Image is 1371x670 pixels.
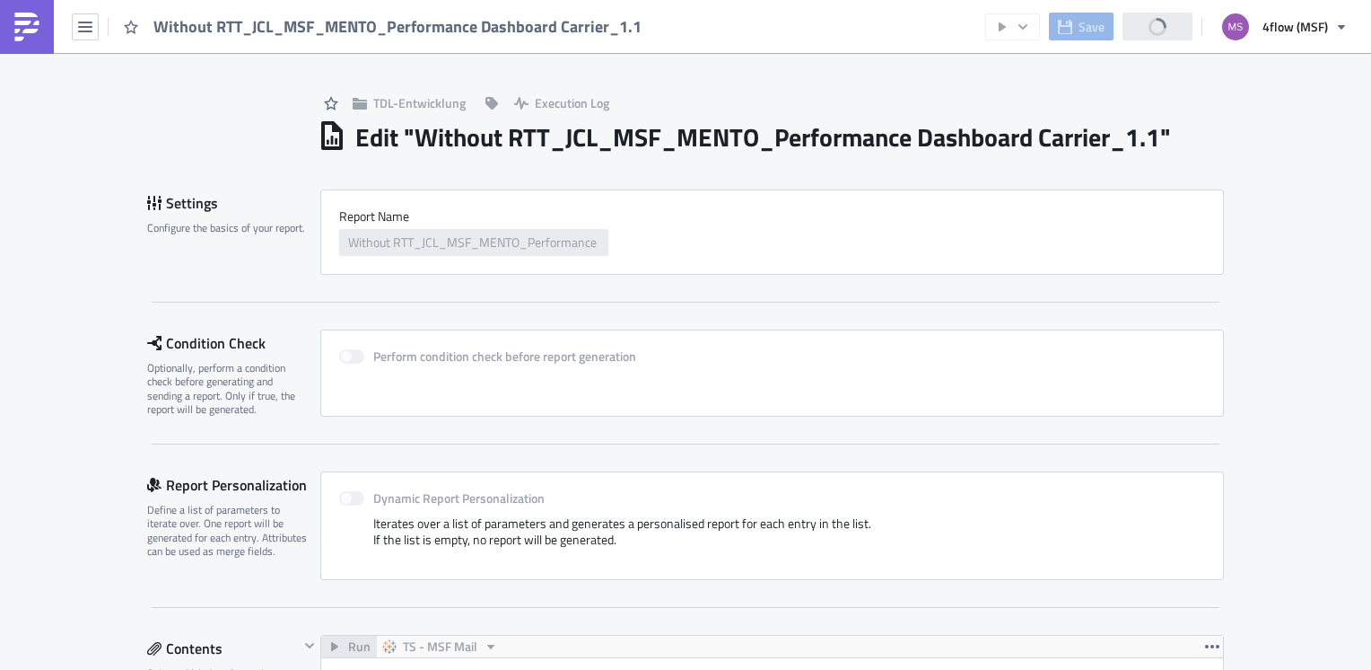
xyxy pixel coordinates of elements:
div: Contents [147,635,299,662]
strong: Perform condition check before report generation [373,347,636,366]
button: Save [1049,13,1113,40]
button: Hide content [299,635,320,657]
div: Configure the basics of your report. [147,221,309,234]
button: TS - MSF Mail [376,636,504,657]
button: 4flow (MSF) [1211,7,1358,47]
span: TDL-Entwicklung [373,93,466,112]
div: Report Personalization [147,472,320,498]
span: TS - MSF Mail [403,636,477,657]
div: Settings [147,190,320,216]
label: Report Nam﻿e [339,208,1205,225]
span: Run [348,636,371,657]
span: Execution Log [535,93,609,112]
span: Save [1078,17,1105,36]
button: Run [321,636,377,657]
h1: Edit " Without RTT_JCL_MSF_MENTO_Performance Dashboard Carrier_1.1 " [355,121,1171,154]
img: PushMetrics [13,13,41,41]
div: Condition Check [147,330,320,357]
div: Define a list of parameters to iterate over. One report will be generated for each entry. Attribu... [147,503,309,559]
span: 4flow (MSF) [1262,17,1328,36]
button: TDL-Entwicklung [344,89,475,117]
img: Avatar [1220,12,1251,42]
span: Without RTT_JCL_MSF_MENTO_Performance Dashboard Carrier_1.1 [153,16,643,37]
div: Iterates over a list of parameters and generates a personalised report for each entry in the list... [339,516,1205,561]
div: Optionally, perform a condition check before generating and sending a report. Only if true, the r... [147,361,309,417]
button: Share [1122,13,1192,40]
strong: Dynamic Report Personalization [373,489,545,507]
button: Execution Log [505,89,618,117]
